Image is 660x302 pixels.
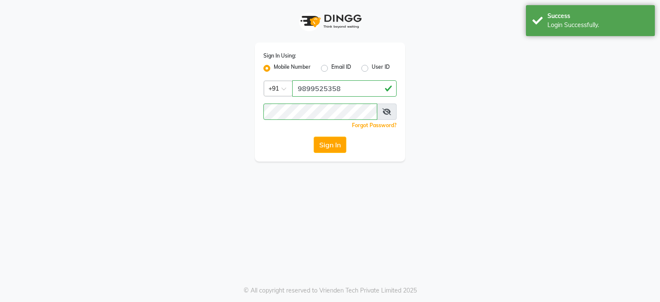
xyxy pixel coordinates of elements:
input: Username [263,104,377,120]
button: Sign In [314,137,346,153]
label: Mobile Number [274,63,311,73]
label: Sign In Using: [263,52,296,60]
div: Login Successfully. [547,21,648,30]
label: Email ID [331,63,351,73]
input: Username [292,80,397,97]
label: User ID [372,63,390,73]
img: logo1.svg [296,9,364,34]
a: Forgot Password? [352,122,397,128]
div: Success [547,12,648,21]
